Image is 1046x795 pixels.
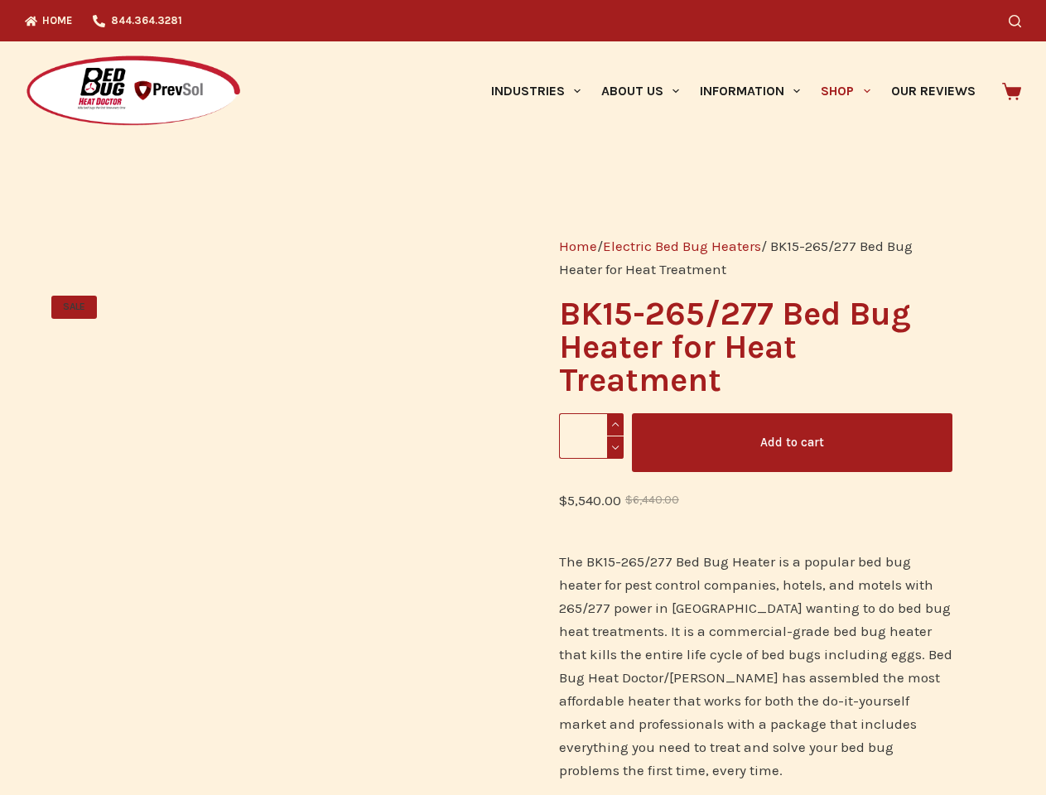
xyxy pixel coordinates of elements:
[625,494,679,506] bdi: 6,440.00
[603,238,761,254] a: Electric Bed Bug Heaters
[559,550,952,782] p: The BK15-265/277 Bed Bug Heater is a popular bed bug heater for pest control companies, hotels, a...
[559,234,952,281] nav: Breadcrumb
[559,238,597,254] a: Home
[625,494,633,506] span: $
[480,41,986,141] nav: Primary
[690,41,811,141] a: Information
[559,413,624,459] input: Product quantity
[811,41,880,141] a: Shop
[632,413,952,472] button: Add to cart
[25,55,242,128] img: Prevsol/Bed Bug Heat Doctor
[480,41,590,141] a: Industries
[590,41,689,141] a: About Us
[51,296,97,319] span: SALE
[559,492,621,508] bdi: 5,540.00
[880,41,986,141] a: Our Reviews
[1009,15,1021,27] button: Search
[559,492,567,508] span: $
[559,297,952,397] h1: BK15-265/277 Bed Bug Heater for Heat Treatment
